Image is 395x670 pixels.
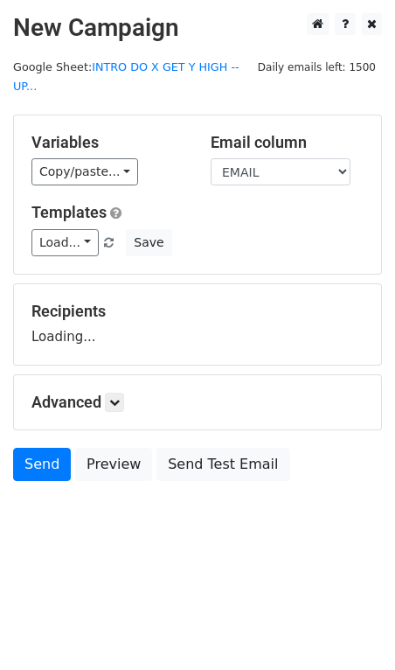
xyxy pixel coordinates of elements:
[13,60,239,94] a: INTRO DO X GET Y HIGH -- UP...
[252,60,382,73] a: Daily emails left: 1500
[13,60,239,94] small: Google Sheet:
[31,229,99,256] a: Load...
[31,158,138,185] a: Copy/paste...
[252,58,382,77] span: Daily emails left: 1500
[126,229,171,256] button: Save
[156,448,289,481] a: Send Test Email
[31,302,364,321] h5: Recipients
[211,133,364,152] h5: Email column
[13,13,382,43] h2: New Campaign
[31,302,364,347] div: Loading...
[13,448,71,481] a: Send
[31,203,107,221] a: Templates
[31,133,184,152] h5: Variables
[31,393,364,412] h5: Advanced
[75,448,152,481] a: Preview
